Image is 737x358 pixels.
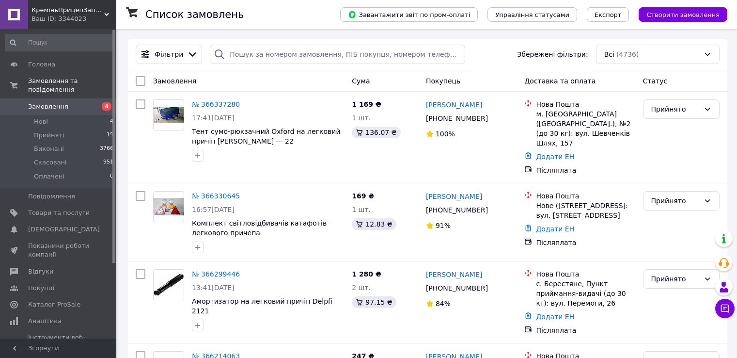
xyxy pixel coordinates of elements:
[436,130,455,138] span: 100%
[629,10,727,18] a: Створити замовлення
[487,7,577,22] button: Управління статусами
[28,242,90,259] span: Показники роботи компанії
[103,158,113,167] span: 951
[102,102,111,111] span: 4
[154,198,184,215] img: Фото товару
[340,7,478,22] button: Завантажити звіт по пром-оплаті
[536,225,574,233] a: Додати ЕН
[34,172,64,181] span: Оплачені
[352,77,370,85] span: Cума
[34,145,64,153] span: Виконані
[28,317,62,325] span: Аналітика
[352,206,371,213] span: 1 шт.
[426,284,488,292] span: [PHONE_NUMBER]
[348,10,470,19] span: Завантажити звіт по пром-оплаті
[28,102,68,111] span: Замовлення
[192,192,240,200] a: № 366330645
[28,225,100,234] span: [DEMOGRAPHIC_DATA]
[153,77,196,85] span: Замовлення
[31,6,104,15] span: КреміньПрицепЗапчастина
[192,114,235,122] span: 17:41[DATE]
[536,325,635,335] div: Післяплата
[651,274,700,284] div: Прийнято
[34,158,67,167] span: Скасовані
[352,127,400,138] div: 136.07 ₴
[536,201,635,220] div: Нове ([STREET_ADDRESS]: вул. [STREET_ADDRESS]
[34,131,64,140] span: Прийняті
[28,300,80,309] span: Каталог ProSale
[28,267,53,276] span: Відгуки
[643,77,668,85] span: Статус
[524,77,596,85] span: Доставка та оплата
[107,131,113,140] span: 15
[517,49,588,59] span: Збережені фільтри:
[536,279,635,308] div: с. Берестяне, Пункт приймання-видачі (до 30 кг): вул. Перемоги, 26
[436,222,451,229] span: 91%
[31,15,116,23] div: Ваш ID: 3344023
[153,99,184,130] a: Фото товару
[192,270,240,278] a: № 366299446
[639,7,727,22] button: Створити замовлення
[153,191,184,222] a: Фото товару
[352,284,371,292] span: 2 шт.
[536,313,574,321] a: Додати ЕН
[28,192,75,201] span: Повідомлення
[536,191,635,201] div: Нова Пошта
[352,296,396,308] div: 97.15 ₴
[646,11,720,18] span: Створити замовлення
[192,100,240,108] a: № 366337280
[28,77,116,94] span: Замовлення та повідомлення
[352,192,374,200] span: 169 ₴
[426,77,460,85] span: Покупець
[715,299,735,318] button: Чат з покупцем
[495,11,569,18] span: Управління статусами
[28,284,54,293] span: Покупці
[436,300,451,308] span: 84%
[536,99,635,109] div: Нова Пошта
[210,45,465,64] input: Пошук за номером замовлення, ПІБ покупця, номером телефону, Email, номером накладної
[28,333,90,351] span: Інструменти веб-майстра та SEO
[604,49,614,59] span: Всі
[28,209,90,217] span: Товари та послуги
[28,60,55,69] span: Головна
[5,34,114,51] input: Пошук
[100,145,113,153] span: 3766
[536,109,635,148] div: м. [GEOGRAPHIC_DATA] ([GEOGRAPHIC_DATA].), №2 (до 30 кг): вул. Шевченків Шлях, 157
[145,9,244,20] h1: Список замовлень
[192,284,235,292] span: 13:41[DATE]
[536,269,635,279] div: Нова Пошта
[536,153,574,161] a: Додати ЕН
[426,100,482,110] a: [PERSON_NAME]
[154,107,184,124] img: Фото товару
[192,128,341,145] a: Тент сумо-рюкзачний Oxford на легковий причіп [PERSON_NAME] — 22
[595,11,622,18] span: Експорт
[536,238,635,247] div: Післяплата
[352,114,371,122] span: 1 шт.
[616,50,639,58] span: (4736)
[426,114,488,122] span: [PHONE_NUMBER]
[536,165,635,175] div: Післяплата
[34,117,48,126] span: Нові
[352,270,381,278] span: 1 280 ₴
[352,218,396,230] div: 12.83 ₴
[155,49,183,59] span: Фільтри
[651,195,700,206] div: Прийнято
[153,269,184,300] a: Фото товару
[587,7,629,22] button: Експорт
[154,274,184,295] img: Фото товару
[192,206,235,213] span: 16:57[DATE]
[192,297,332,315] a: Амортизатор на легковий причіп Delpfi 2121
[426,192,482,201] a: [PERSON_NAME]
[352,100,381,108] span: 1 169 ₴
[651,104,700,114] div: Прийнято
[110,172,113,181] span: 0
[110,117,113,126] span: 4
[426,206,488,214] span: [PHONE_NUMBER]
[426,270,482,279] a: [PERSON_NAME]
[192,219,327,237] a: Комплект світловідбивачів катафотів легкового причепа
